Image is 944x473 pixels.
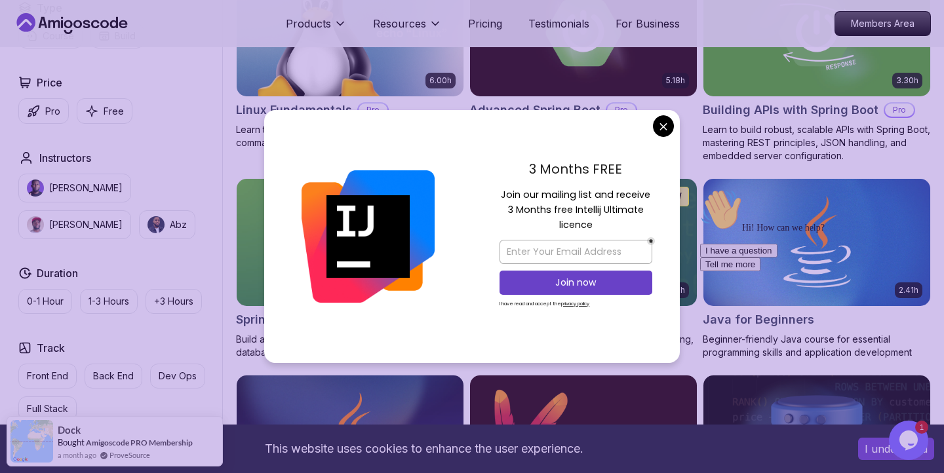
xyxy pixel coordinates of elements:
p: Pro [359,104,387,117]
p: [PERSON_NAME] [49,181,123,195]
span: Hi! How can we help? [5,39,130,49]
a: ProveSource [109,449,150,461]
p: Resources [373,16,426,31]
button: Accept cookies [858,438,934,460]
button: Products [286,16,347,42]
button: Front End [18,364,77,388]
p: Pro [885,104,914,117]
button: Pro [18,98,69,124]
a: For Business [616,16,680,31]
a: Members Area [835,11,931,36]
img: :wave: [5,5,47,47]
h2: Spring Boot for Beginners [236,311,386,329]
h2: Track [37,340,65,356]
p: Build a CRUD API with Spring Boot and PostgreSQL database using Spring Data JPA and Spring AI [236,333,464,359]
h2: Linux Fundamentals [236,101,352,119]
span: a month ago [58,449,96,461]
p: 3.30h [896,75,918,86]
button: 0-1 Hour [18,289,72,314]
button: Free [77,98,132,124]
img: Spring Boot for Beginners card [237,179,463,306]
h2: Price [37,75,62,90]
iframe: chat widget [889,421,931,460]
img: instructor img [147,216,165,233]
p: 6.00h [429,75,452,86]
p: Pro [45,105,60,118]
p: +3 Hours [154,295,193,308]
button: Dev Ops [150,364,205,388]
img: Java for Beginners card [703,179,930,306]
p: Products [286,16,331,31]
a: Testimonials [528,16,589,31]
p: 1-3 Hours [88,295,129,308]
p: Dev Ops [159,369,197,383]
button: 1-3 Hours [80,289,138,314]
p: Back End [93,369,134,383]
p: Front End [27,369,68,383]
p: Abz [170,218,187,231]
h2: Instructors [39,150,91,166]
img: provesource social proof notification image [10,420,53,463]
p: Full Stack [27,402,68,415]
button: +3 Hours [146,289,202,314]
h2: Duration [37,265,78,281]
p: [PERSON_NAME] [49,218,123,231]
img: instructor img [27,180,44,197]
span: Dock [58,425,81,436]
p: Pro [607,104,636,117]
h2: Building APIs with Spring Boot [703,101,878,119]
p: 5.18h [666,75,685,86]
div: 👋Hi! How can we help?I have a questionTell me more [5,5,241,88]
a: Spring Boot for Beginners card1.67hNEWSpring Boot for BeginnersBuild a CRUD API with Spring Boot ... [236,178,464,359]
p: Learn the fundamentals of Linux and how to use the command line [236,123,464,149]
a: Amigoscode PRO Membership [86,438,193,447]
button: instructor img[PERSON_NAME] [18,174,131,202]
button: instructor img[PERSON_NAME] [18,210,131,239]
button: Resources [373,16,442,42]
button: Back End [85,364,142,388]
button: I have a question [5,60,83,74]
div: This website uses cookies to enhance the user experience. [10,434,838,463]
p: Learn to build robust, scalable APIs with Spring Boot, mastering REST principles, JSON handling, ... [703,123,931,162]
p: Free [104,105,124,118]
p: Members Area [835,12,930,35]
iframe: chat widget [695,183,931,414]
span: Bought [58,437,85,447]
button: instructor imgAbz [139,210,195,239]
a: Pricing [468,16,502,31]
img: instructor img [27,216,44,233]
p: 0-1 Hour [27,295,64,308]
h2: Advanced Spring Boot [469,101,600,119]
a: Java for Beginners card2.41hJava for BeginnersBeginner-friendly Java course for essential program... [703,178,931,359]
button: Full Stack [18,396,77,421]
button: Tell me more [5,74,66,88]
